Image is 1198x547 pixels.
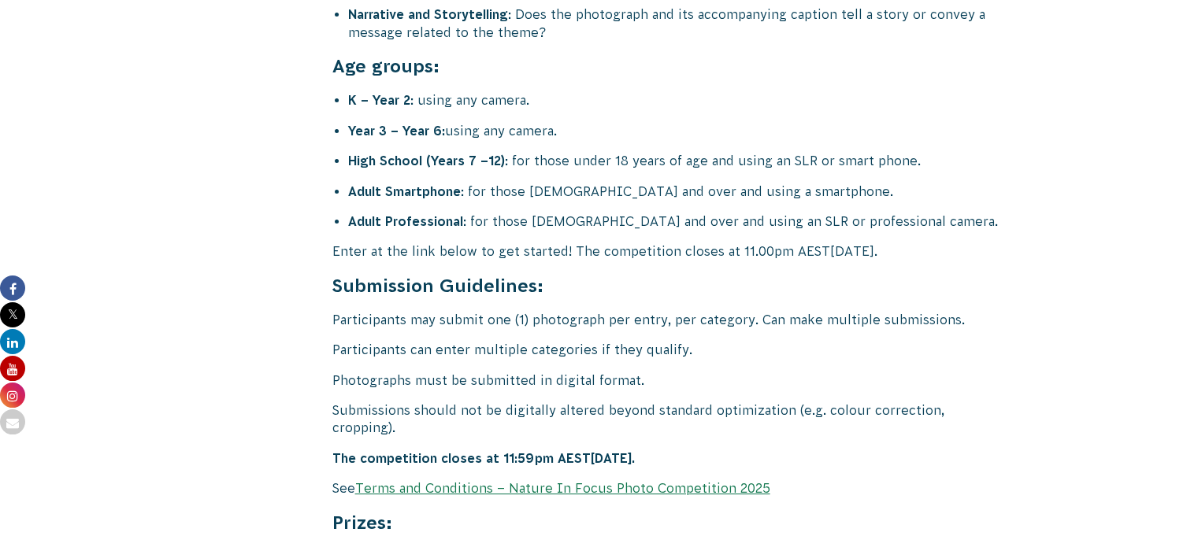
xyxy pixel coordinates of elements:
p: Submissions should not be digitally altered beyond standard optimization (e.g. colour correction,... [332,401,1008,437]
strong: K – Year 2 [348,93,410,107]
li: : for those [DEMOGRAPHIC_DATA] and over and using an SLR or professional camera. [348,213,1008,230]
p: Photographs must be submitted in digital format. [332,371,1008,389]
p: Participants may submit one (1) photograph per entry, per category. Can make multiple submissions. [332,311,1008,328]
p: Enter at the link below to get started! The competition closes at 11.00pm AEST[DATE]. [332,242,1008,260]
strong: Prizes: [332,512,392,533]
strong: Narrative and Storytelling [348,7,508,21]
strong: The competition closes at 11:59pm AEST[DATE]. [332,451,635,465]
strong: Submission Guidelines: [332,275,543,296]
strong: Year 3 – Year 6: [348,124,445,138]
li: : for those under 18 years of age and using an SLR or smart phone. [348,152,1008,169]
li: : using any camera. [348,91,1008,109]
strong: Age groups: [332,56,440,76]
a: Terms and Conditions – Nature In Focus Photo Competition 2025 [355,481,770,495]
li: using any camera. [348,122,1008,139]
strong: High School (Years 7 –12) [348,153,505,168]
strong: Adult Professional [348,214,463,228]
li: : Does the photograph and its accompanying caption tell a story or convey a message related to th... [348,6,1008,41]
p: See [332,479,1008,497]
li: : for those [DEMOGRAPHIC_DATA] and over and using a smartphone. [348,183,1008,200]
p: Participants can enter multiple categories if they qualify. [332,341,1008,358]
strong: Adult Smartphone [348,184,461,198]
